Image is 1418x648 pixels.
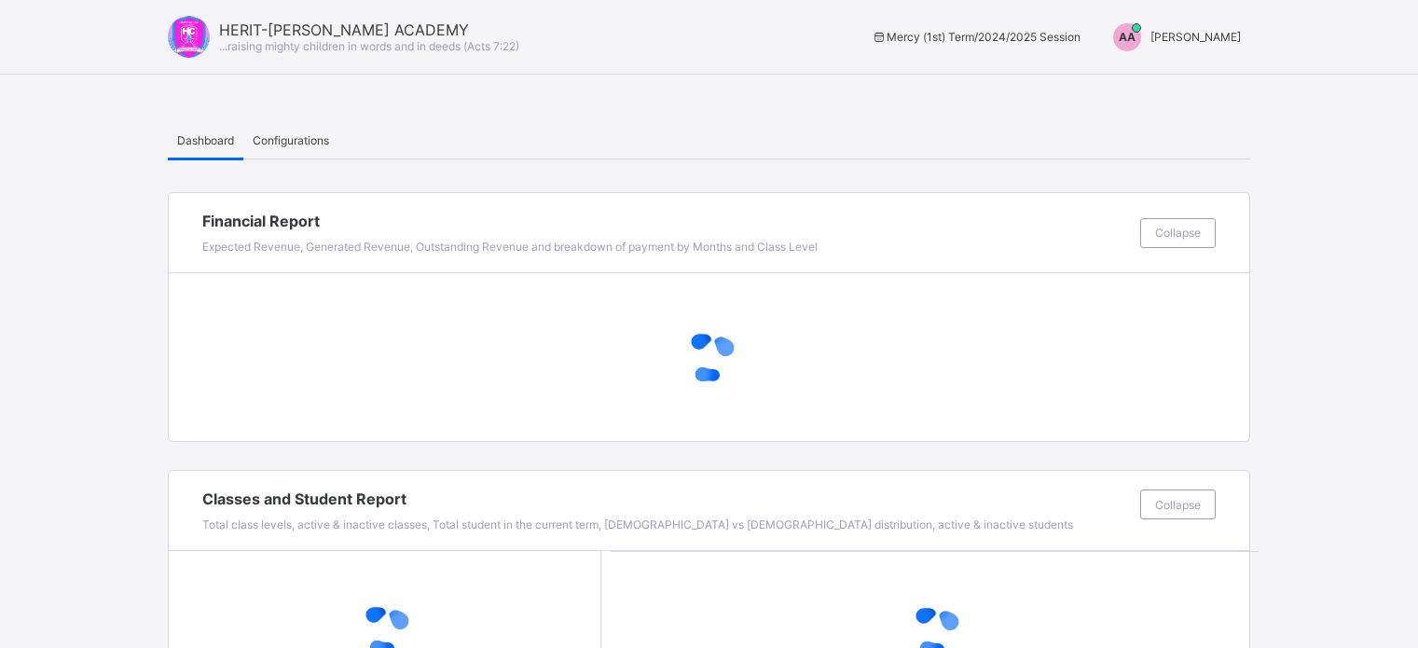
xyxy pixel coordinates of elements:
[202,240,818,254] span: Expected Revenue, Generated Revenue, Outstanding Revenue and breakdown of payment by Months and C...
[219,21,519,39] span: HERIT-[PERSON_NAME] ACADEMY
[202,517,1073,531] span: Total class levels, active & inactive classes, Total student in the current term, [DEMOGRAPHIC_DA...
[177,133,234,147] span: Dashboard
[1155,498,1201,512] span: Collapse
[1150,30,1241,44] span: [PERSON_NAME]
[1119,30,1136,44] span: AA
[202,489,1131,508] span: Classes and Student Report
[871,30,1081,44] span: session/term information
[1155,226,1201,240] span: Collapse
[219,39,519,53] span: ...raising mighty children in words and in deeds (Acts 7:22)
[253,133,329,147] span: Configurations
[202,212,1131,230] span: Financial Report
